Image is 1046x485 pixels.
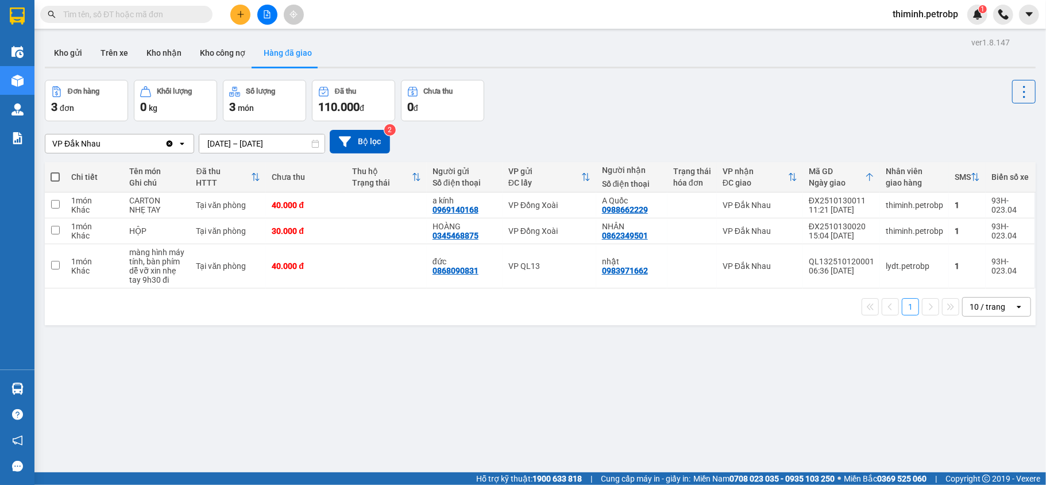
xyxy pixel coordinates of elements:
div: QL132510120001 [809,257,874,266]
div: CARTON [129,196,185,205]
span: Cung cấp máy in - giấy in: [601,472,690,485]
div: Mã GD [809,167,865,176]
div: VP QL13 [508,261,590,271]
div: 30.000 đ [272,226,341,236]
div: Tại văn phòng [196,261,260,271]
span: message [12,461,23,472]
div: 40.000 đ [272,261,341,271]
button: Kho nhận [137,39,191,67]
span: đ [414,103,418,113]
div: Trạng thái [352,178,412,187]
div: 0345468875 [433,231,478,240]
div: HỘP [129,226,185,236]
div: 93H-023.04 [991,257,1029,275]
div: 1 [955,201,980,210]
div: 0983971662 [602,266,648,275]
div: Thu hộ [352,167,412,176]
div: Số điện thoại [602,179,662,188]
div: Tên món [129,167,185,176]
div: 1 món [71,257,118,266]
button: Bộ lọc [330,130,390,153]
img: warehouse-icon [11,75,24,87]
div: Khác [71,266,118,275]
div: Khác [71,205,118,214]
span: 0 [140,100,146,114]
div: 0868090831 [433,266,478,275]
div: A Quốc [602,196,662,205]
div: 0862349501 [602,231,648,240]
div: Chưa thu [272,172,341,182]
div: Khối lượng [157,87,192,95]
button: file-add [257,5,277,25]
div: VP Đắk Nhau [52,138,101,149]
button: plus [230,5,250,25]
input: Select a date range. [199,134,325,153]
button: aim [284,5,304,25]
div: VP nhận [723,167,788,176]
div: Người nhận [602,165,662,175]
div: dễ vỡ xin nhẹ tay 9h30 đi [129,266,185,284]
span: plus [237,10,245,18]
div: Số điện thoại [433,178,497,187]
svg: open [1014,302,1024,311]
div: ĐC giao [723,178,788,187]
div: Đơn hàng [68,87,99,95]
div: VP Đắk Nhau [723,201,797,210]
th: Toggle SortBy [949,162,986,193]
div: Trạng thái [673,167,711,176]
div: Đã thu [196,167,251,176]
div: Tại văn phòng [196,201,260,210]
button: Khối lượng0kg [134,80,217,121]
strong: 0708 023 035 - 0935 103 250 [730,474,835,483]
div: 0969140168 [433,205,478,214]
span: 110.000 [318,100,360,114]
span: 1 [981,5,985,13]
div: VP Đắk Nhau [723,226,797,236]
div: 0988662229 [602,205,648,214]
div: NHẸ TAY [129,205,185,214]
span: thiminh.petrobp [883,7,967,21]
span: đơn [60,103,74,113]
div: Người gửi [433,167,497,176]
span: aim [290,10,298,18]
span: Hỗ trợ kỹ thuật: [476,472,582,485]
div: SMS [955,172,971,182]
svg: Clear value [165,139,174,148]
div: nhật [602,257,662,266]
div: giao hàng [886,178,943,187]
span: search [48,10,56,18]
span: 3 [51,100,57,114]
svg: open [177,139,187,148]
div: VP Đồng Xoài [508,226,590,236]
span: món [238,103,254,113]
div: Nhân viên [886,167,943,176]
div: 40.000 đ [272,201,341,210]
div: 11:21 [DATE] [809,205,874,214]
div: Khác [71,231,118,240]
span: Miền Nam [693,472,835,485]
div: 1 món [71,196,118,205]
strong: 0369 525 060 [877,474,927,483]
button: caret-down [1019,5,1039,25]
div: Ngày giao [809,178,865,187]
div: a kính [433,196,497,205]
span: notification [12,435,23,446]
div: thiminh.petrobp [886,226,943,236]
span: ⚪️ [837,476,841,481]
span: Miền Bắc [844,472,927,485]
div: Đã thu [335,87,356,95]
button: Hàng đã giao [254,39,321,67]
div: VP Đồng Xoài [508,201,590,210]
button: Chưa thu0đ [401,80,484,121]
button: Số lượng3món [223,80,306,121]
div: Ghi chú [129,178,185,187]
div: màng hình máy tính, bàn phím [129,248,185,266]
button: Kho gửi [45,39,91,67]
button: Đơn hàng3đơn [45,80,128,121]
img: warehouse-icon [11,103,24,116]
sup: 2 [384,124,396,136]
div: 93H-023.04 [991,196,1029,214]
strong: 1900 633 818 [532,474,582,483]
div: lydt.petrobp [886,261,943,271]
button: 1 [902,298,919,315]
